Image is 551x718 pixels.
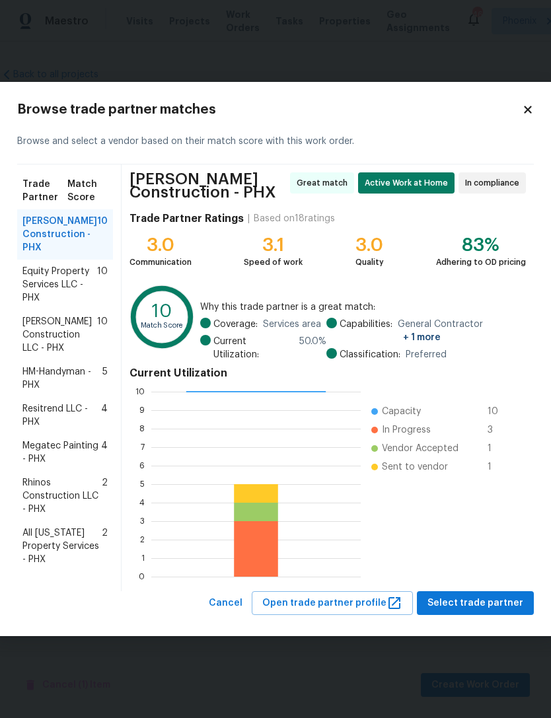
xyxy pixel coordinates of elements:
[488,442,509,455] span: 1
[200,301,526,314] span: Why this trade partner is a great match:
[488,423,509,437] span: 3
[129,238,192,252] div: 3.0
[152,303,172,320] text: 10
[129,212,244,225] h4: Trade Partner Ratings
[97,265,108,305] span: 10
[297,176,353,190] span: Great match
[436,256,526,269] div: Adhering to OD pricing
[22,526,102,566] span: All [US_STATE] Property Services - PHX
[102,476,108,516] span: 2
[22,178,67,204] span: Trade Partner
[139,424,145,432] text: 8
[262,595,402,612] span: Open trade partner profile
[382,460,448,474] span: Sent to vendor
[22,439,101,466] span: Megatec Painting - PHX
[129,172,286,199] span: [PERSON_NAME] Construction - PHX
[139,572,145,580] text: 0
[403,333,441,342] span: + 1 more
[101,402,108,429] span: 4
[365,176,453,190] span: Active Work at Home
[102,526,108,566] span: 2
[139,461,145,469] text: 6
[244,212,254,225] div: |
[406,348,447,361] span: Preferred
[17,119,534,164] div: Browse and select a vendor based on their match score with this work order.
[488,405,509,418] span: 10
[340,348,400,361] span: Classification:
[22,215,97,254] span: [PERSON_NAME] Construction - PHX
[140,517,145,524] text: 3
[140,480,145,487] text: 5
[139,406,145,413] text: 9
[355,238,384,252] div: 3.0
[254,212,335,225] div: Based on 18 ratings
[244,256,303,269] div: Speed of work
[140,535,145,543] text: 2
[129,256,192,269] div: Communication
[488,460,509,474] span: 1
[355,256,384,269] div: Quality
[67,178,108,204] span: Match Score
[101,439,108,466] span: 4
[382,423,431,437] span: In Progress
[17,103,522,116] h2: Browse trade partner matches
[340,318,392,344] span: Capabilities:
[129,367,526,380] h4: Current Utilization
[465,176,525,190] span: In compliance
[244,238,303,252] div: 3.1
[213,335,295,361] span: Current Utilization:
[382,442,459,455] span: Vendor Accepted
[97,215,108,254] span: 10
[263,318,321,331] span: Services area
[97,315,108,355] span: 10
[22,365,102,392] span: HM-Handyman - PHX
[22,315,97,355] span: [PERSON_NAME] Construction LLC - PHX
[22,402,101,429] span: Resitrend LLC - PHX
[22,265,97,305] span: Equity Property Services LLC - PHX
[436,238,526,252] div: 83%
[209,595,242,612] span: Cancel
[102,365,108,392] span: 5
[139,498,145,506] text: 4
[417,591,534,616] button: Select trade partner
[141,443,145,450] text: 7
[427,595,523,612] span: Select trade partner
[398,318,526,344] span: General Contractor
[299,335,326,361] span: 50.0 %
[203,591,248,616] button: Cancel
[22,476,102,516] span: Rhinos Construction LLC - PHX
[252,591,413,616] button: Open trade partner profile
[135,387,145,395] text: 10
[213,318,258,331] span: Coverage:
[382,405,421,418] span: Capacity
[141,554,145,561] text: 1
[141,322,184,330] text: Match Score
